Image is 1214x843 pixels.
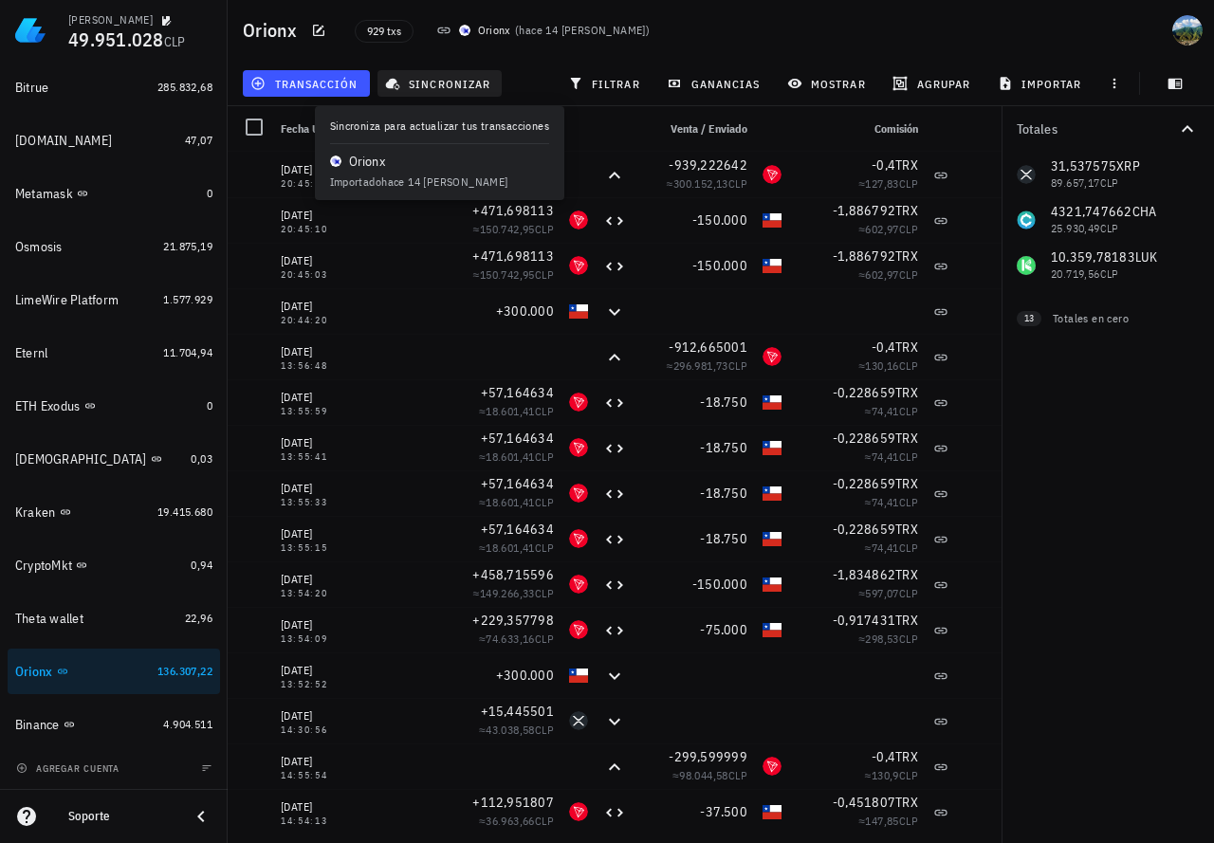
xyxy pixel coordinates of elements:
span: Fecha UTC [281,121,332,136]
div: [DATE] [281,342,341,361]
span: ≈ [865,541,918,555]
span: -150.000 [692,576,747,593]
span: TRX [895,475,918,492]
div: [DATE] [281,752,341,771]
button: sincronizar [377,70,503,97]
button: transacción [243,70,370,97]
div: CLP-icon [763,529,782,548]
div: TRX-icon [569,256,588,275]
div: TRX-icon [569,438,588,457]
span: -0,4 [872,339,895,356]
span: -150.000 [692,211,747,229]
span: ≈ [858,586,918,600]
div: CLP-icon [763,211,782,229]
span: CLP [535,541,554,555]
span: +300.000 [496,667,554,684]
div: Soporte [68,809,175,824]
span: CLP [899,267,918,282]
span: 74,41 [872,495,899,509]
span: ≈ [479,632,554,646]
div: Metamask [15,186,73,202]
a: Osmosis 21.875,19 [8,224,220,269]
span: TRX [895,156,918,174]
span: -150.000 [692,257,747,274]
a: Bitrue 285.832,68 [8,64,220,110]
span: ≈ [479,404,554,418]
div: [DATE] [281,479,341,498]
span: ≈ [473,586,554,600]
span: ≈ [858,222,918,236]
span: 36.963,66 [486,814,535,828]
button: ganancias [659,70,772,97]
img: LedgiFi [15,15,46,46]
div: CLP-icon [763,438,782,457]
button: agregar cuenta [11,759,128,778]
span: TRX [895,794,918,811]
span: CLP [899,814,918,828]
div: Compra / Recibido [440,106,561,152]
span: 74.633,16 [486,632,535,646]
span: ≈ [865,768,918,782]
span: CLP [535,222,554,236]
div: CLP-icon [763,575,782,594]
div: [DATE] [281,797,341,816]
div: [DATE] [281,206,341,225]
div: [DATE] [281,433,341,452]
div: [PERSON_NAME] [68,12,153,27]
div: CLP-icon [569,666,588,685]
span: CLP [535,495,554,509]
span: TRX [895,339,918,356]
span: ≈ [667,176,747,191]
span: ( ) [515,21,650,40]
span: -1,886792 [833,247,895,265]
div: Fecha UTC [273,106,349,152]
span: 150.742,95 [480,222,535,236]
span: +471,698113 [472,202,554,219]
span: 11.704,94 [163,345,212,359]
button: importar [989,70,1094,97]
span: 130,9 [872,768,899,782]
div: [DOMAIN_NAME] [15,133,112,149]
span: 929 txs [367,21,401,42]
span: ≈ [479,814,554,828]
span: CLP [899,222,918,236]
span: 0,03 [191,451,212,466]
a: CryptoMkt 0,94 [8,542,220,588]
span: agrupar [896,76,970,91]
div: Comisión [789,106,926,152]
span: Compra / Recibido [463,121,554,136]
span: CLP [899,541,918,555]
div: XRP-icon [569,711,588,730]
span: -37.500 [700,803,747,820]
span: ≈ [865,404,918,418]
span: ≈ [858,814,918,828]
span: ≈ [479,723,554,737]
span: CLP [535,449,554,464]
span: 147,85 [865,814,898,828]
div: CryptoMkt [15,558,72,574]
span: Comisión [874,121,918,136]
span: -0,228659 [833,430,895,447]
span: 19.415.680 [157,504,212,519]
span: TRX [895,566,918,583]
span: 285.832,68 [157,80,212,94]
div: TRX-icon [569,620,588,639]
span: -18.750 [700,394,747,411]
span: sincronizar [389,76,490,91]
span: hace 14 [PERSON_NAME] [519,23,645,37]
span: 136.307,22 [157,664,212,678]
span: -0,4 [872,156,895,174]
div: 13:54:20 [281,589,341,598]
div: 20:45:10 [281,225,341,234]
span: -0,228659 [833,521,895,538]
span: 49.951.028 [68,27,164,52]
div: Osmosis [15,239,63,255]
div: 14:30:56 [281,725,341,735]
span: 0,94 [191,558,212,572]
div: 14:54:13 [281,816,341,826]
span: 18.601,41 [486,404,535,418]
a: Orionx 136.307,22 [8,649,220,694]
div: 13:55:41 [281,452,341,462]
span: -912,665001 [669,339,747,356]
div: TRX-icon [763,165,782,184]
